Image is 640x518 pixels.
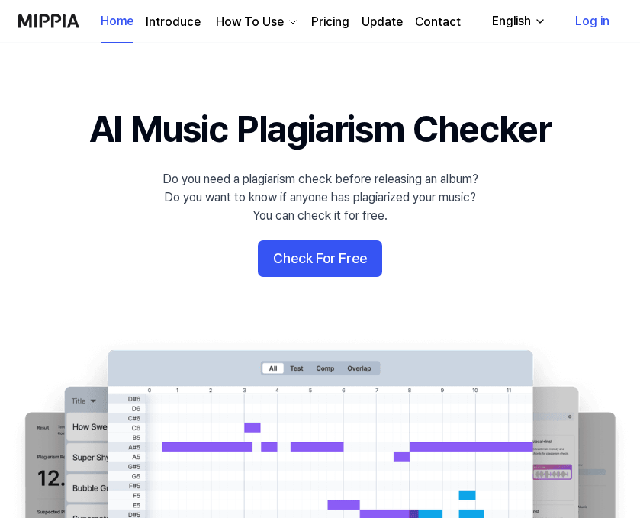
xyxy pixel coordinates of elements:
h1: AI Music Plagiarism Checker [89,104,551,155]
a: Introduce [146,13,201,31]
a: Contact [415,13,461,31]
button: How To Use [213,13,299,31]
a: Update [362,13,403,31]
div: English [489,12,534,31]
a: Pricing [311,13,349,31]
div: How To Use [213,13,287,31]
button: English [480,6,555,37]
a: Home [101,1,133,43]
button: Check For Free [258,240,382,277]
div: Do you need a plagiarism check before releasing an album? Do you want to know if anyone has plagi... [162,170,478,225]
